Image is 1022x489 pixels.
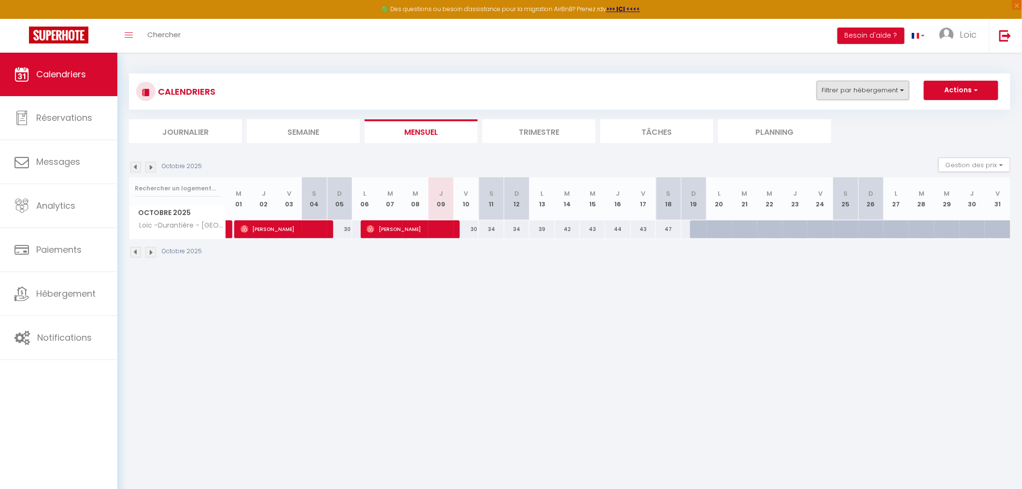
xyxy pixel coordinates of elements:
[312,189,316,198] abbr: S
[37,331,92,344] span: Notifications
[681,177,707,220] th: 19
[287,189,291,198] abbr: V
[656,220,681,238] div: 47
[985,177,1010,220] th: 31
[135,180,220,197] input: Rechercher un logement...
[276,177,301,220] th: 03
[247,119,360,143] li: Semaine
[337,189,342,198] abbr: D
[960,177,985,220] th: 30
[934,177,959,220] th: 29
[742,189,748,198] abbr: M
[895,189,898,198] abbr: L
[919,189,924,198] abbr: M
[479,220,504,238] div: 34
[251,177,276,220] th: 02
[479,177,504,220] th: 11
[938,158,1010,172] button: Gestion des prix
[262,189,266,198] abbr: J
[36,200,75,212] span: Analytics
[793,189,797,198] abbr: J
[365,119,478,143] li: Mensuel
[129,119,242,143] li: Journalier
[540,189,543,198] abbr: L
[808,177,833,220] th: 24
[767,189,773,198] abbr: M
[667,189,671,198] abbr: S
[605,220,630,238] div: 44
[605,177,630,220] th: 16
[129,206,226,220] span: Octobre 2025
[504,177,529,220] th: 12
[504,220,529,238] div: 34
[844,189,848,198] abbr: S
[782,177,808,220] th: 23
[226,177,251,220] th: 01
[656,177,681,220] th: 18
[707,177,732,220] th: 20
[364,189,367,198] abbr: L
[718,189,721,198] abbr: L
[156,81,215,102] h3: CALENDRIERS
[732,177,757,220] th: 21
[924,81,998,100] button: Actions
[162,247,202,256] p: Octobre 2025
[241,220,324,238] span: [PERSON_NAME]
[483,119,596,143] li: Trimestre
[868,189,873,198] abbr: D
[302,177,327,220] th: 04
[718,119,831,143] li: Planning
[36,244,82,256] span: Paiements
[140,19,188,53] a: Chercher
[970,189,974,198] abbr: J
[600,119,713,143] li: Tâches
[327,220,352,238] div: 30
[454,220,479,238] div: 30
[555,177,580,220] th: 14
[616,189,620,198] abbr: J
[631,220,656,238] div: 43
[932,19,989,53] a: ... Loïc
[131,220,227,231] span: Loic -Durantière - [GEOGRAPHIC_DATA]
[999,29,1011,42] img: logout
[412,189,418,198] abbr: M
[378,177,403,220] th: 07
[36,112,92,124] span: Réservations
[236,189,241,198] abbr: M
[960,29,977,41] span: Loïc
[580,177,605,220] th: 15
[565,189,570,198] abbr: M
[327,177,352,220] th: 05
[464,189,468,198] abbr: V
[817,81,909,100] button: Filtrer par hébergement
[818,189,823,198] abbr: V
[514,189,519,198] abbr: D
[944,189,950,198] abbr: M
[147,29,181,40] span: Chercher
[36,156,80,168] span: Messages
[162,162,202,171] p: Octobre 2025
[529,220,554,238] div: 39
[995,189,1000,198] abbr: V
[29,27,88,43] img: Super Booking
[428,177,454,220] th: 09
[403,177,428,220] th: 08
[454,177,479,220] th: 10
[439,189,443,198] abbr: J
[529,177,554,220] th: 13
[909,177,934,220] th: 28
[631,177,656,220] th: 17
[837,28,905,44] button: Besoin d'aide ?
[36,68,86,80] span: Calendriers
[607,5,640,13] a: >>> ICI <<<<
[858,177,883,220] th: 26
[757,177,782,220] th: 22
[590,189,596,198] abbr: M
[489,189,494,198] abbr: S
[555,220,580,238] div: 42
[352,177,377,220] th: 06
[36,288,96,300] span: Hébergement
[580,220,605,238] div: 43
[387,189,393,198] abbr: M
